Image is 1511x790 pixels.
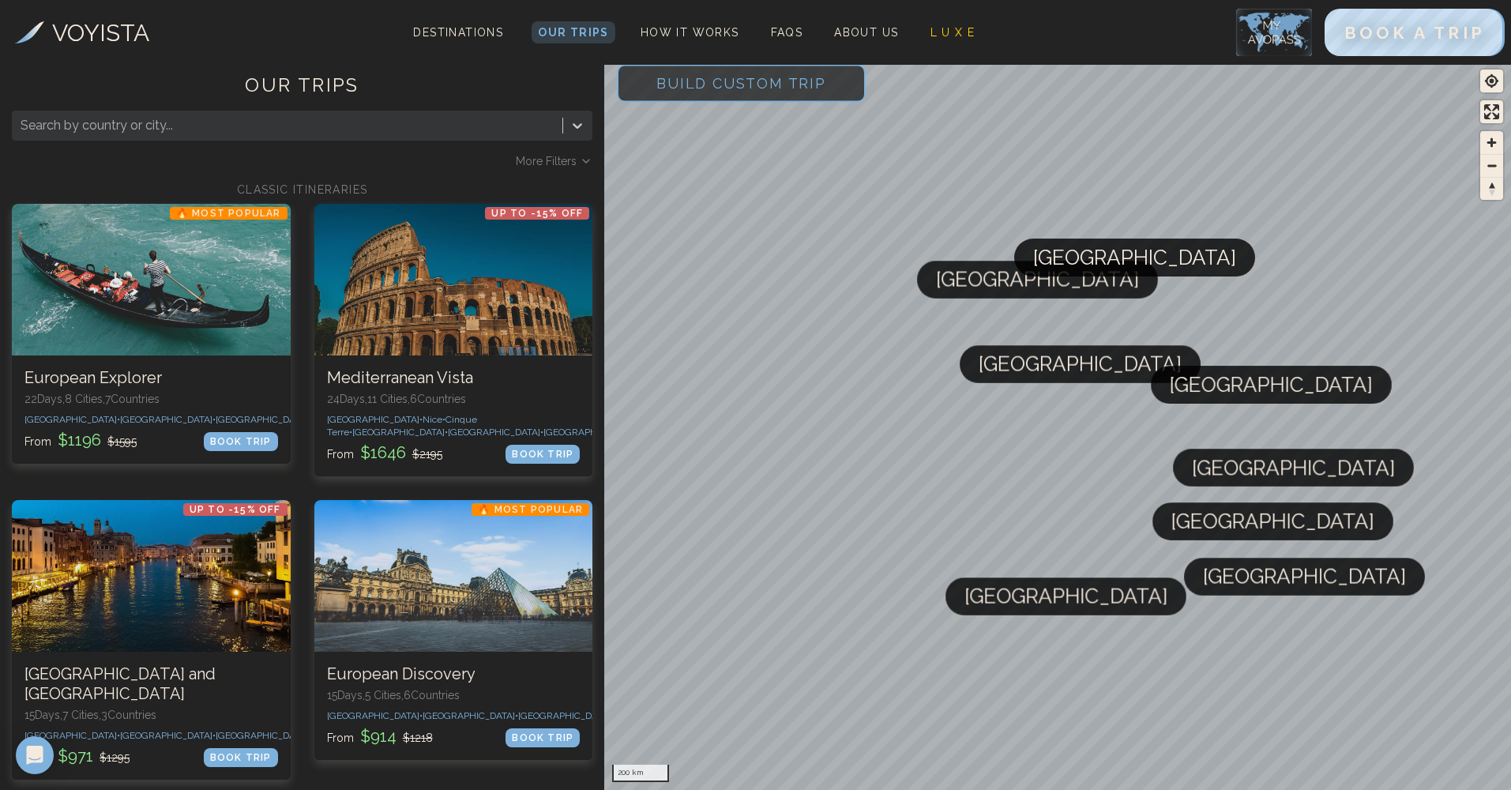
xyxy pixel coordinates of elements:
div: BOOK TRIP [506,445,580,464]
span: [GEOGRAPHIC_DATA] • [327,710,423,721]
span: [GEOGRAPHIC_DATA] • [120,414,216,425]
div: 200 km [612,765,668,782]
p: From [327,725,433,747]
h3: European Explorer [24,368,278,388]
a: VOYISTA [15,15,149,51]
button: Zoom out [1480,154,1503,177]
span: Our Trips [538,26,609,39]
span: $ 1196 [55,431,104,450]
p: 24 Days, 11 Cities, 6 Countr ies [327,391,581,407]
span: [GEOGRAPHIC_DATA] • [24,730,120,741]
span: [GEOGRAPHIC_DATA] [1170,366,1373,404]
a: European Explorer🔥 Most PopularEuropean Explorer22Days,8 Cities,7Countries[GEOGRAPHIC_DATA]•[GEOG... [12,204,291,464]
span: [GEOGRAPHIC_DATA] [1171,502,1374,540]
h3: [GEOGRAPHIC_DATA] and [GEOGRAPHIC_DATA] [24,664,278,704]
span: FAQs [771,26,803,39]
p: Up to -15% OFF [183,503,288,516]
div: BOOK TRIP [204,748,278,767]
a: European Discovery🔥 Most PopularEuropean Discovery15Days,5 Cities,6Countries[GEOGRAPHIC_DATA]•[GE... [314,500,593,760]
h2: CLASSIC ITINERARIES [12,182,592,197]
span: [GEOGRAPHIC_DATA] • [216,730,311,741]
span: [GEOGRAPHIC_DATA] • [448,427,543,438]
span: [GEOGRAPHIC_DATA] [1192,449,1395,487]
a: L U X E [924,21,982,43]
p: 15 Days, 5 Cities, 6 Countr ies [327,687,581,703]
span: [GEOGRAPHIC_DATA] [1033,239,1236,276]
div: BOOK TRIP [506,728,580,747]
span: $ 1295 [100,751,130,764]
button: Build Custom Trip [617,65,866,103]
a: Our Trips [532,21,615,43]
div: Open Intercom Messenger [16,736,54,774]
a: FAQs [765,21,810,43]
span: [GEOGRAPHIC_DATA] [936,261,1139,299]
span: [GEOGRAPHIC_DATA] • [24,414,120,425]
span: [GEOGRAPHIC_DATA] [964,577,1167,615]
button: Find my location [1480,70,1503,92]
a: Italy and GreeceUp to -15% OFF[GEOGRAPHIC_DATA] and [GEOGRAPHIC_DATA]15Days,7 Cities,3Countries[G... [12,500,291,780]
span: Build Custom Trip [631,50,851,117]
p: 15 Days, 7 Cities, 3 Countr ies [24,707,278,723]
span: $ 971 [55,747,96,766]
p: 22 Days, 8 Cities, 7 Countr ies [24,391,278,407]
p: From [24,745,130,767]
img: My Account [1236,9,1312,56]
span: BOOK A TRIP [1344,23,1485,43]
span: $ 1595 [107,435,137,448]
span: [GEOGRAPHIC_DATA] • [216,414,311,425]
span: $ 914 [357,727,400,746]
a: BOOK A TRIP [1325,27,1505,42]
span: Reset bearing to north [1480,178,1503,200]
div: BOOK TRIP [204,432,278,451]
span: [GEOGRAPHIC_DATA] • [543,427,639,438]
span: [GEOGRAPHIC_DATA] • [327,414,423,425]
span: Destinations [407,20,509,66]
span: [GEOGRAPHIC_DATA] [1203,558,1406,596]
span: $ 1218 [403,732,433,744]
a: About Us [828,21,904,43]
h3: Mediterranean Vista [327,368,581,388]
button: Zoom in [1480,131,1503,154]
span: Nice • [423,414,445,425]
button: Enter fullscreen [1480,100,1503,123]
span: How It Works [641,26,739,39]
p: From [327,442,442,464]
span: [GEOGRAPHIC_DATA] • [518,710,614,721]
span: L U X E [930,26,975,39]
button: Reset bearing to north [1480,177,1503,200]
a: Mediterranean VistaUp to -15% OFFMediterranean Vista24Days,11 Cities,6Countries[GEOGRAPHIC_DATA]•... [314,204,593,476]
h3: VOYISTA [52,15,149,51]
a: How It Works [634,21,746,43]
canvas: Map [604,62,1511,790]
span: Zoom out [1480,155,1503,177]
span: $ 1646 [357,443,409,462]
button: BOOK A TRIP [1325,9,1505,56]
span: $ 2195 [412,448,442,461]
span: [GEOGRAPHIC_DATA] • [120,730,216,741]
p: From [24,429,137,451]
p: 🔥 Most Popular [170,207,288,220]
span: [GEOGRAPHIC_DATA] • [352,427,448,438]
h3: European Discovery [327,664,581,684]
p: Up to -15% OFF [485,207,589,220]
p: 🔥 Most Popular [472,503,589,516]
span: [GEOGRAPHIC_DATA] • [423,710,518,721]
span: [GEOGRAPHIC_DATA] [979,345,1182,383]
span: About Us [834,26,898,39]
img: Voyista Logo [15,21,44,43]
h1: OUR TRIPS [12,73,592,111]
span: More Filters [516,153,577,169]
